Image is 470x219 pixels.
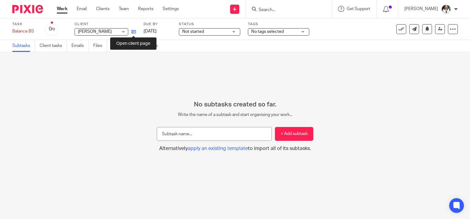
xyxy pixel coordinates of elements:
label: Due by [144,22,171,27]
a: Reports [138,6,153,12]
label: Task [12,22,37,27]
a: Client tasks [40,40,67,52]
small: /0 [52,28,55,31]
button: Alternativelyapply an existing templateto import all of its subtasks. [157,145,314,152]
button: + Add subtask [275,127,313,141]
p: Write the name of a subtask and start organising your work... [157,112,314,118]
a: Clients [96,6,110,12]
a: Settings [163,6,179,12]
h2: No subtasks created so far. [157,101,314,109]
p: [PERSON_NAME] [404,6,438,12]
label: Tags [248,22,309,27]
a: Emails [71,40,89,52]
div: Balance BS [12,28,37,34]
a: Audit logs [139,40,162,52]
div: 0 [49,25,55,33]
label: Status [179,22,240,27]
span: [PERSON_NAME] [78,29,112,34]
label: Client [75,22,136,27]
span: No tags selected [251,29,284,34]
span: Not started [182,29,204,34]
a: Email [77,6,87,12]
img: Robynn%20Maedl%20-%202025.JPG [441,4,451,14]
span: Get Support [347,7,370,11]
span: [DATE] [144,29,156,33]
input: Search [258,7,313,13]
img: Pixie [12,5,43,13]
a: Files [93,40,107,52]
a: Notes (0) [112,40,134,52]
input: Subtask name... [157,127,272,141]
span: apply an existing template [188,146,248,151]
a: Work [57,6,67,12]
a: Subtasks [12,40,35,52]
a: Team [119,6,129,12]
